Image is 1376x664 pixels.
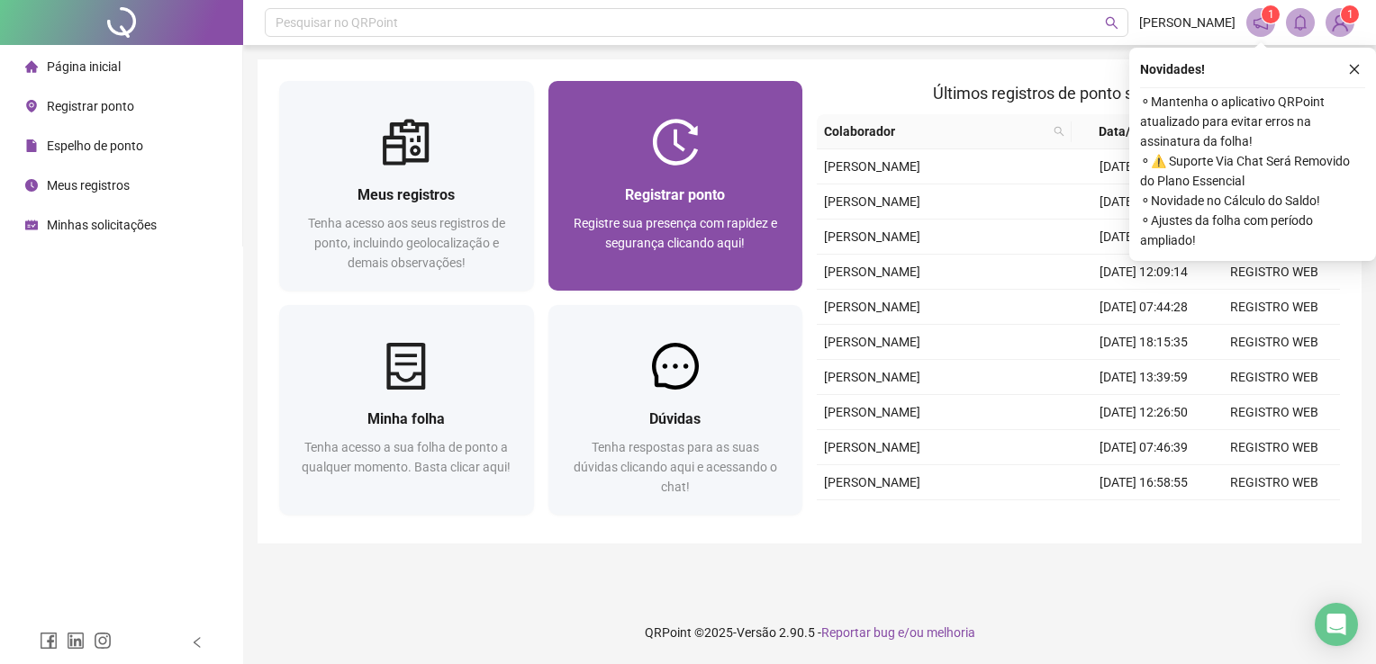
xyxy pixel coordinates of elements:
[1209,255,1340,290] td: REGISTRO WEB
[367,410,445,427] span: Minha folha
[1105,16,1118,30] span: search
[1079,149,1209,184] td: [DATE] 07:45:21
[1079,121,1177,141] span: Data/Hora
[1292,14,1308,31] span: bell
[47,178,130,193] span: Meus registros
[25,179,38,192] span: clock-circle
[279,81,534,291] a: Meus registrosTenha acesso aos seus registros de ponto, incluindo geolocalização e demais observa...
[1079,360,1209,395] td: [DATE] 13:39:59
[1341,5,1359,23] sup: Atualize o seu contato no menu Meus Dados
[548,305,803,515] a: DúvidasTenha respostas para as suas dúvidas clicando aqui e acessando o chat!
[1079,255,1209,290] td: [DATE] 12:09:14
[1253,14,1269,31] span: notification
[1079,290,1209,325] td: [DATE] 07:44:28
[1268,8,1274,21] span: 1
[824,475,920,489] span: [PERSON_NAME]
[1209,465,1340,500] td: REGISTRO WEB
[649,410,701,427] span: Dúvidas
[279,305,534,515] a: Minha folhaTenha acesso a sua folha de ponto a qualquer momento. Basta clicar aqui!
[1140,59,1205,79] span: Novidades !
[1347,8,1353,21] span: 1
[47,218,157,232] span: Minhas solicitações
[1054,126,1064,137] span: search
[1079,325,1209,360] td: [DATE] 18:15:35
[358,186,455,203] span: Meus registros
[1079,184,1209,220] td: [DATE] 18:09:24
[1326,9,1353,36] img: 93203
[67,632,85,650] span: linkedin
[1209,360,1340,395] td: REGISTRO WEB
[47,59,121,74] span: Página inicial
[824,159,920,174] span: [PERSON_NAME]
[1209,500,1340,535] td: REGISTRO WEB
[1209,430,1340,465] td: REGISTRO WEB
[1079,465,1209,500] td: [DATE] 16:58:55
[1050,118,1068,145] span: search
[308,216,505,270] span: Tenha acesso aos seus registros de ponto, incluindo geolocalização e demais observações!
[821,625,975,640] span: Reportar bug e/ou melhoria
[1209,325,1340,360] td: REGISTRO WEB
[933,84,1224,103] span: Últimos registros de ponto sincronizados
[94,632,112,650] span: instagram
[1262,5,1280,23] sup: 1
[302,440,511,474] span: Tenha acesso a sua folha de ponto a qualquer momento. Basta clicar aqui!
[1079,500,1209,535] td: [DATE] 13:16:52
[824,335,920,349] span: [PERSON_NAME]
[1140,211,1365,250] span: ⚬ Ajustes da folha com período ampliado!
[824,121,1046,141] span: Colaborador
[574,440,777,494] span: Tenha respostas para as suas dúvidas clicando aqui e acessando o chat!
[824,265,920,279] span: [PERSON_NAME]
[824,300,920,314] span: [PERSON_NAME]
[40,632,58,650] span: facebook
[1315,603,1358,646] div: Open Intercom Messenger
[1139,13,1236,32] span: [PERSON_NAME]
[824,370,920,384] span: [PERSON_NAME]
[25,219,38,231] span: schedule
[1140,191,1365,211] span: ⚬ Novidade no Cálculo do Saldo!
[625,186,725,203] span: Registrar ponto
[47,99,134,113] span: Registrar ponto
[548,81,803,291] a: Registrar pontoRegistre sua presença com rapidez e segurança clicando aqui!
[824,229,920,244] span: [PERSON_NAME]
[243,601,1376,664] footer: QRPoint © 2025 - 2.90.5 -
[824,405,920,419] span: [PERSON_NAME]
[737,625,776,640] span: Versão
[1079,395,1209,430] td: [DATE] 12:26:50
[25,100,38,112] span: environment
[1079,430,1209,465] td: [DATE] 07:46:39
[1209,290,1340,325] td: REGISTRO WEB
[25,60,38,73] span: home
[1072,114,1199,149] th: Data/Hora
[1348,63,1361,76] span: close
[1140,92,1365,151] span: ⚬ Mantenha o aplicativo QRPoint atualizado para evitar erros na assinatura da folha!
[824,440,920,454] span: [PERSON_NAME]
[574,216,777,250] span: Registre sua presença com rapidez e segurança clicando aqui!
[191,636,204,649] span: left
[1079,220,1209,255] td: [DATE] 13:16:57
[25,139,38,152] span: file
[1140,151,1365,191] span: ⚬ ⚠️ Suporte Via Chat Será Removido do Plano Essencial
[47,139,143,153] span: Espelho de ponto
[824,194,920,209] span: [PERSON_NAME]
[1209,395,1340,430] td: REGISTRO WEB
